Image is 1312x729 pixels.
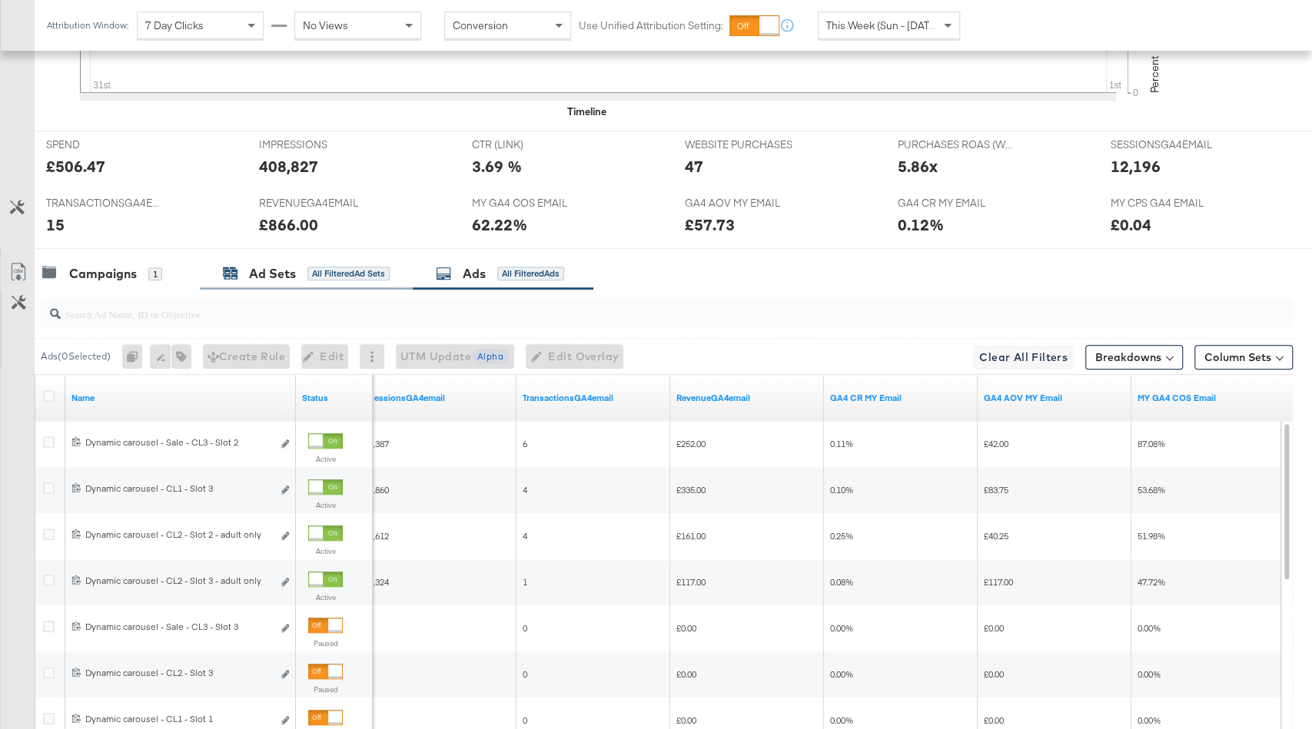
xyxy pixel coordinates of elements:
label: Paused [308,638,343,648]
div: Attribution Window: [46,20,129,31]
span: 53.68% [1138,484,1165,495]
div: Dynamic carousel - Sale - CL3 - Slot 3 [85,621,272,633]
span: No Views [303,18,348,32]
span: Conversion [453,18,508,32]
div: 62.22% [472,214,527,236]
div: Ads ( 0 Selected) [41,350,111,363]
text: Percent [1148,56,1161,93]
div: All Filtered Ad Sets [307,267,390,280]
div: Timeline [567,104,606,119]
div: Ad Sets [249,265,296,283]
label: Active [308,546,343,556]
div: 15 [46,214,65,236]
span: IMPRESSIONS [259,138,374,152]
span: £0.00 [676,668,696,680]
span: £40.25 [984,530,1008,542]
div: 1 [148,267,162,281]
input: Search Ad Name, ID or Objective [61,293,1179,323]
span: £117.00 [984,576,1013,588]
span: 4 [523,484,527,495]
a: GA4 AOV MY [984,392,1125,404]
span: £252.00 [676,438,706,449]
span: 0.00% [1138,622,1161,634]
button: Column Sets [1194,345,1293,369]
div: Dynamic carousel - CL1 - Slot 1 [85,713,272,725]
div: Dynamic carousel - CL2 - Slot 3 - adult only [85,575,272,587]
span: 0.11% [830,438,853,449]
span: 0 [523,622,527,634]
span: MY GA4 COS EMAIL [472,196,587,210]
div: 408,827 [259,155,318,177]
span: 0.10% [830,484,853,495]
span: 4 [523,530,527,542]
span: TRANSACTIONSGA4EMAIL [46,196,161,210]
span: 0.00% [1138,668,1161,680]
div: £0.04 [1111,214,1151,236]
label: Paused [308,684,343,694]
div: Dynamic carousel - Sale - CL3 - Slot 2 [85,436,272,449]
span: £335.00 [676,484,706,495]
span: 0 [523,668,527,680]
span: GA4 AOV MY EMAIL [685,196,800,210]
span: £117.00 [676,576,706,588]
label: Active [308,592,343,602]
span: SPEND [46,138,161,152]
div: Campaigns [69,265,137,283]
div: Dynamic carousel - CL2 - Slot 2 - adult only [85,529,272,541]
div: All Filtered Ads [497,267,564,280]
div: Dynamic carousel - CL1 - Slot 3 [85,482,272,495]
span: 1,324 [369,576,389,588]
span: This Week (Sun - [DATE]) [826,18,942,32]
span: 0.08% [830,576,853,588]
span: 0.00% [830,668,853,680]
span: £161.00 [676,530,706,542]
div: 5.86x [898,155,938,177]
span: 47.72% [1138,576,1165,588]
span: 87.08% [1138,438,1165,449]
a: MY Email COS [1138,392,1279,404]
span: 51.98% [1138,530,1165,542]
a: GA4 CR MY [830,392,972,404]
span: 1 [523,576,527,588]
span: £83.75 [984,484,1008,495]
span: GA4 CR MY EMAIL [898,196,1013,210]
span: 3,860 [369,484,389,495]
div: 12,196 [1111,155,1161,177]
span: PURCHASES ROAS (WEBSITE EVENTS) [898,138,1013,152]
label: Active [308,454,343,464]
span: 0.00% [830,714,853,726]
a: Describe this metric [676,392,818,404]
span: £0.00 [676,714,696,726]
span: 0.00% [830,622,853,634]
span: £0.00 [676,622,696,634]
button: Clear All Filters [973,345,1074,369]
span: Clear All Filters [979,348,1068,367]
a: Describe this metric [369,392,510,404]
span: REVENUEGA4EMAIL [259,196,374,210]
div: Dynamic carousel - CL2 - Slot 3 [85,667,272,679]
a: Describe this metric [523,392,664,404]
span: 1,612 [369,530,389,542]
span: MY CPS GA4 EMAIL [1111,196,1226,210]
span: SESSIONSGA4EMAIL [1111,138,1226,152]
div: Ads [463,265,486,283]
span: £0.00 [984,622,1004,634]
span: 0.00% [1138,714,1161,726]
span: 6 [523,438,527,449]
div: 0 [122,344,150,369]
div: £506.47 [46,155,105,177]
label: Active [308,500,343,510]
button: Breakdowns [1085,345,1183,369]
span: 5,387 [369,438,389,449]
div: 3.69 % [472,155,522,177]
span: £0.00 [984,668,1004,680]
span: 0 [523,714,527,726]
span: 7 Day Clicks [145,18,204,32]
div: £866.00 [259,214,318,236]
span: £0.00 [984,714,1004,726]
div: £57.73 [685,214,735,236]
a: Ad Name. [71,392,290,404]
div: 0.12% [898,214,944,236]
span: CTR (LINK) [472,138,587,152]
label: Use Unified Attribution Setting: [579,18,723,33]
